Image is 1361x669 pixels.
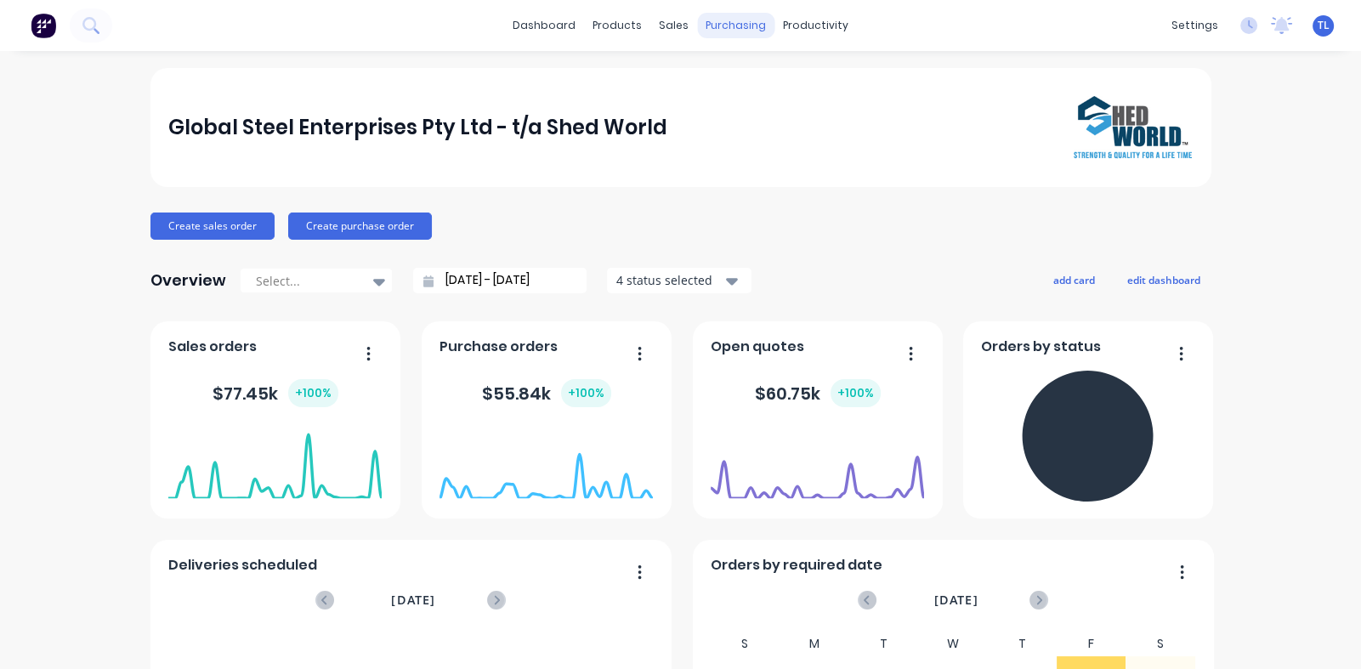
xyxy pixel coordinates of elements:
div: $ 60.75k [755,379,881,407]
div: products [584,13,650,38]
div: + 100 % [288,379,338,407]
button: 4 status selected [607,268,751,293]
div: productivity [774,13,857,38]
div: Global Steel Enterprises Pty Ltd - t/a Shed World [168,111,667,145]
div: purchasing [697,13,774,38]
a: dashboard [504,13,584,38]
div: T [848,632,918,656]
button: Create sales order [150,213,275,240]
button: edit dashboard [1116,269,1211,291]
img: Global Steel Enterprises Pty Ltd - t/a Shed World [1074,96,1193,159]
span: Deliveries scheduled [168,555,317,575]
span: TL [1318,18,1330,33]
div: 4 status selected [616,271,723,289]
div: $ 55.84k [482,379,611,407]
div: M [780,632,849,656]
button: add card [1042,269,1106,291]
div: + 100 % [831,379,881,407]
span: Sales orders [168,337,257,357]
div: $ 77.45k [213,379,338,407]
div: F [1057,632,1126,656]
span: Open quotes [711,337,804,357]
img: Factory [31,13,56,38]
div: W [918,632,988,656]
div: + 100 % [561,379,611,407]
span: Orders by status [981,337,1101,357]
iframe: Intercom live chat [1303,611,1344,652]
span: [DATE] [391,591,435,609]
div: S [1126,632,1195,656]
div: S [710,632,780,656]
span: Purchase orders [439,337,558,357]
div: settings [1163,13,1227,38]
div: Overview [150,264,226,298]
span: [DATE] [933,591,978,609]
button: Create purchase order [288,213,432,240]
div: T [987,632,1057,656]
div: sales [650,13,697,38]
